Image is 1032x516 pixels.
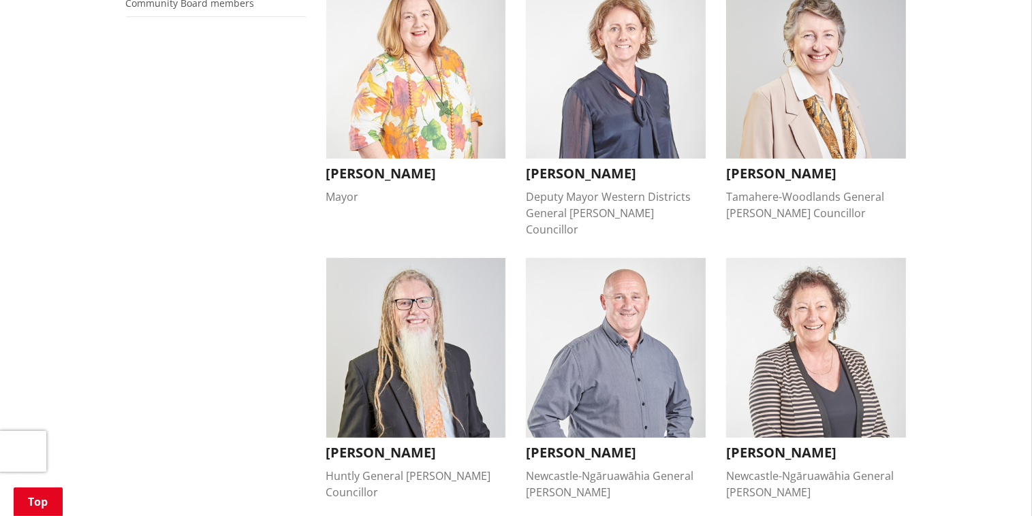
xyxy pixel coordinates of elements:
h3: [PERSON_NAME] [526,445,706,461]
div: Tamahere-Woodlands General [PERSON_NAME] Councillor [726,189,906,221]
button: Janet Gibb [PERSON_NAME] Newcastle-Ngāruawāhia General [PERSON_NAME] [726,258,906,500]
button: David Whyte [PERSON_NAME] Huntly General [PERSON_NAME] Councillor [326,258,506,500]
a: Top [14,487,63,516]
img: David Whyte [326,258,506,438]
h3: [PERSON_NAME] [326,165,506,182]
div: Mayor [326,189,506,205]
img: Eugene Patterson [526,258,706,438]
div: Newcastle-Ngāruawāhia General [PERSON_NAME] [726,468,906,500]
h3: [PERSON_NAME] [726,445,906,461]
img: Janet Gibb [726,258,906,438]
div: Huntly General [PERSON_NAME] Councillor [326,468,506,500]
h3: [PERSON_NAME] [326,445,506,461]
h3: [PERSON_NAME] [726,165,906,182]
button: Eugene Patterson [PERSON_NAME] Newcastle-Ngāruawāhia General [PERSON_NAME] [526,258,706,500]
iframe: Messenger Launcher [969,459,1018,508]
div: Newcastle-Ngāruawāhia General [PERSON_NAME] [526,468,706,500]
h3: [PERSON_NAME] [526,165,706,182]
div: Deputy Mayor Western Districts General [PERSON_NAME] Councillor [526,189,706,238]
